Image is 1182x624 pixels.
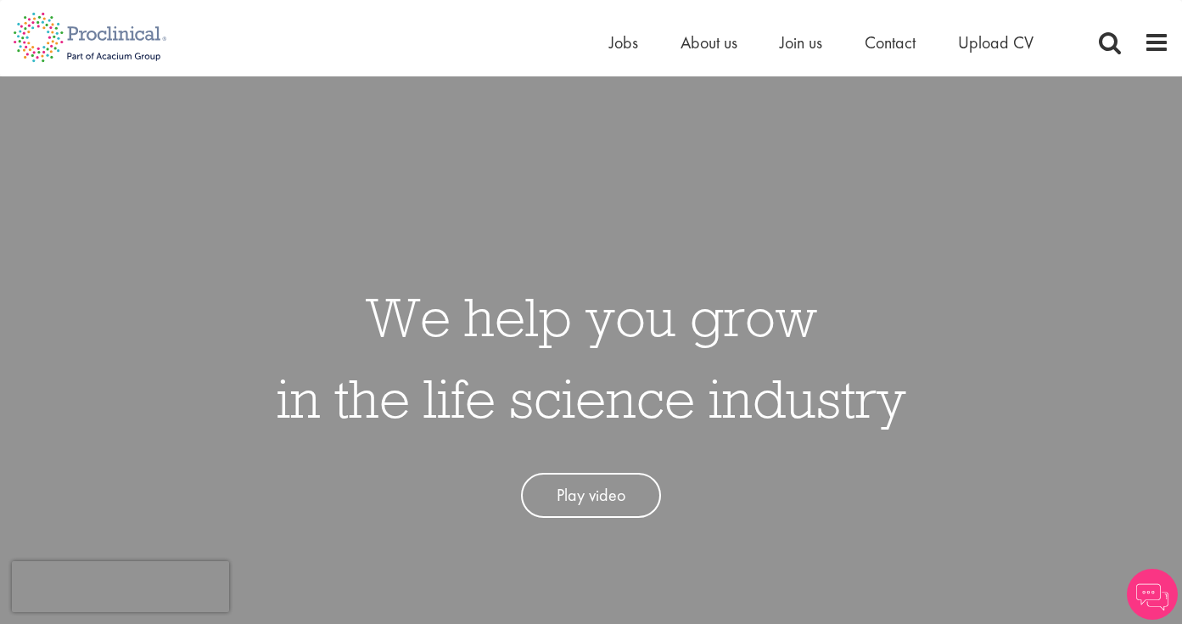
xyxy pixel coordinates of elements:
a: Jobs [609,31,638,53]
img: Chatbot [1127,569,1178,620]
a: Play video [521,473,661,518]
a: Contact [865,31,916,53]
a: Join us [780,31,822,53]
h1: We help you grow in the life science industry [277,276,906,439]
a: About us [681,31,737,53]
a: Upload CV [958,31,1034,53]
